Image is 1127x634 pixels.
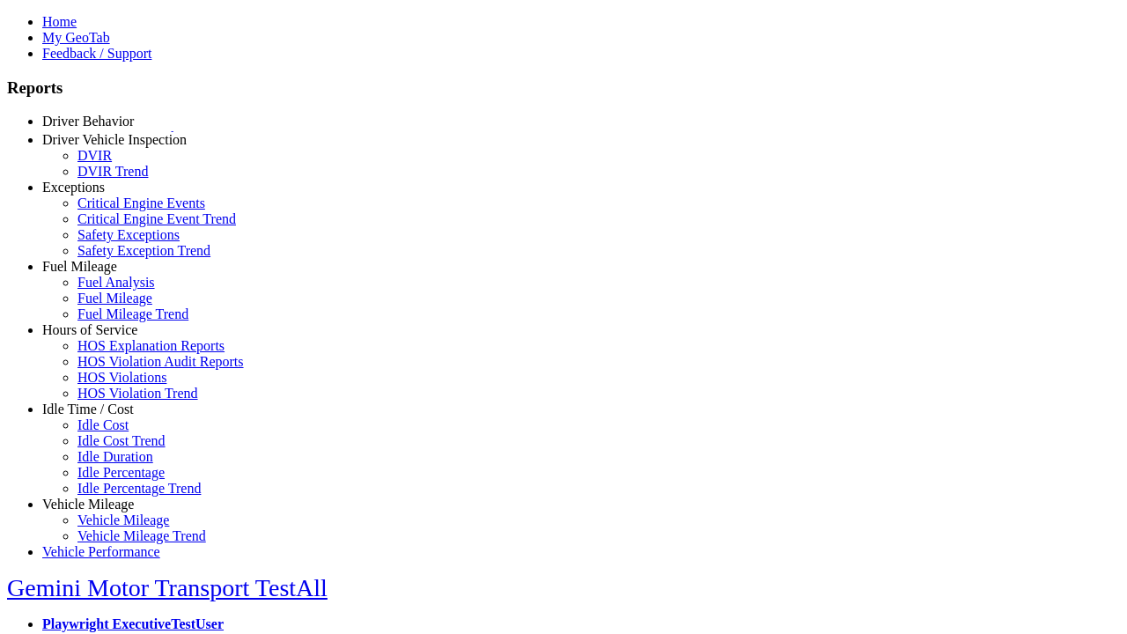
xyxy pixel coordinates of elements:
[77,148,112,163] a: DVIR
[42,14,77,29] a: Home
[42,114,134,129] a: Driver Behavior
[77,370,166,385] a: HOS Violations
[7,78,1120,98] h3: Reports
[77,354,244,369] a: HOS Violation Audit Reports
[42,180,105,195] a: Exceptions
[42,322,137,337] a: Hours of Service
[42,46,151,61] a: Feedback / Support
[42,402,134,417] a: Idle Time / Cost
[77,465,165,480] a: Idle Percentage
[42,132,187,147] a: Driver Vehicle Inspection
[77,417,129,432] a: Idle Cost
[7,574,328,601] a: Gemini Motor Transport TestAll
[77,211,236,226] a: Critical Engine Event Trend
[77,528,206,543] a: Vehicle Mileage Trend
[77,243,210,258] a: Safety Exception Trend
[77,306,188,321] a: Fuel Mileage Trend
[77,227,180,242] a: Safety Exceptions
[77,291,152,306] a: Fuel Mileage
[77,449,153,464] a: Idle Duration
[77,164,148,179] a: DVIR Trend
[42,30,110,45] a: My GeoTab
[77,338,225,353] a: HOS Explanation Reports
[42,616,224,631] a: Playwright ExecutiveTestUser
[77,386,198,401] a: HOS Violation Trend
[77,481,201,496] a: Idle Percentage Trend
[42,259,117,274] a: Fuel Mileage
[42,544,160,559] a: Vehicle Performance
[77,512,169,527] a: Vehicle Mileage
[77,433,166,448] a: Idle Cost Trend
[77,195,205,210] a: Critical Engine Events
[77,275,155,290] a: Fuel Analysis
[77,129,174,144] a: Driver Scorecard
[42,497,134,512] a: Vehicle Mileage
